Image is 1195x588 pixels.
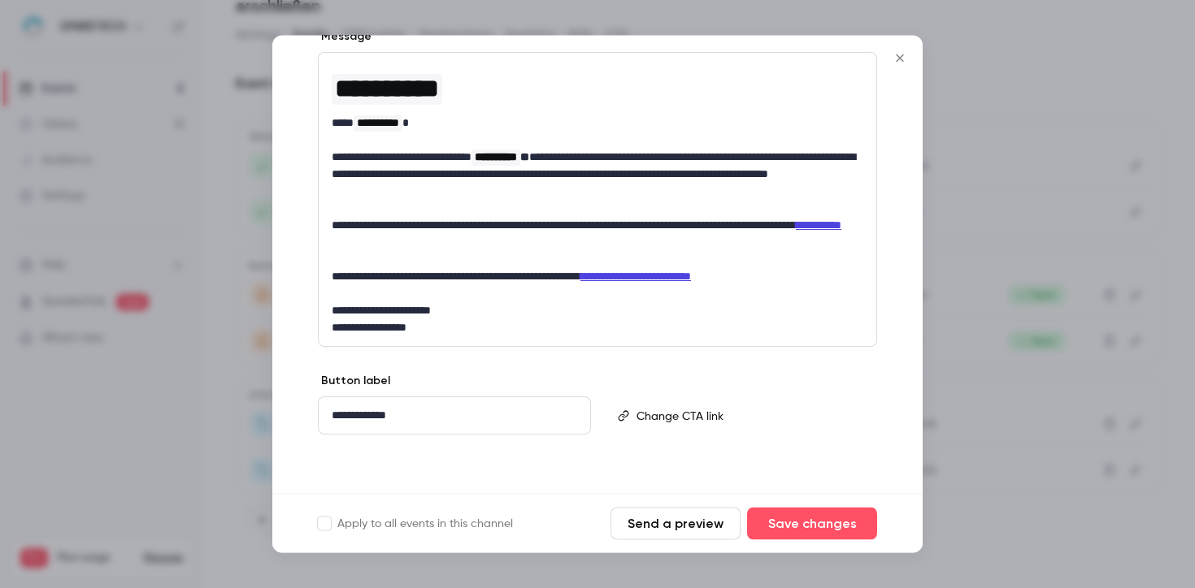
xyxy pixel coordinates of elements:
div: editor [630,398,876,435]
label: Button label [318,374,390,390]
button: Close [884,42,916,75]
div: editor [319,54,876,347]
label: Apply to all events in this channel [318,516,513,532]
button: Send a preview [611,508,741,540]
button: Save changes [747,508,877,540]
div: editor [319,398,590,435]
label: Message [318,29,372,45]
